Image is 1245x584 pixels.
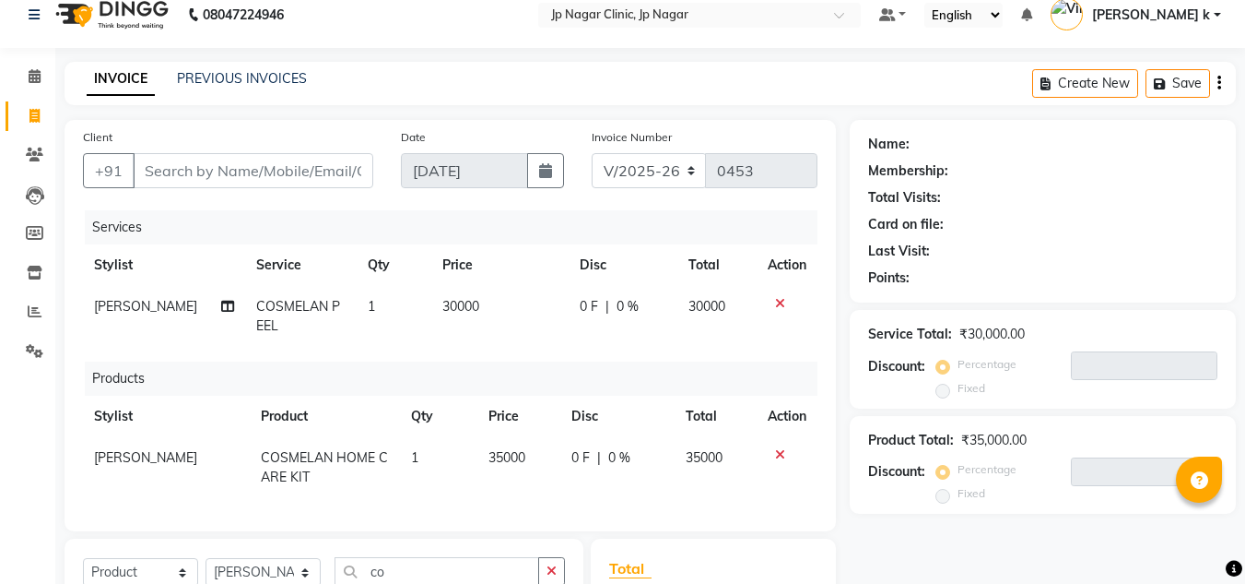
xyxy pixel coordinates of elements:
a: INVOICE [87,63,155,96]
span: [PERSON_NAME] [94,449,197,466]
button: +91 [83,153,135,188]
div: Name: [868,135,910,154]
span: COSMELAN PEEL [256,298,340,334]
div: Membership: [868,161,948,181]
span: 35000 [488,449,525,466]
label: Percentage [957,461,1016,478]
div: Card on file: [868,215,944,234]
span: 30000 [442,298,479,315]
div: Product Total: [868,431,954,450]
span: 0 F [571,448,590,468]
div: ₹35,000.00 [961,431,1027,450]
th: Qty [400,396,478,437]
button: Create New [1032,69,1138,98]
th: Price [431,244,569,286]
span: Total [609,559,652,578]
button: Save [1145,69,1210,98]
span: [PERSON_NAME] [94,298,197,315]
div: Discount: [868,357,925,376]
th: Total [677,244,758,286]
span: | [597,448,601,468]
div: Services [85,210,831,244]
label: Fixed [957,485,985,502]
label: Percentage [957,356,1016,373]
th: Disc [560,396,675,437]
a: PREVIOUS INVOICES [177,70,307,87]
th: Stylist [83,396,250,437]
div: Products [85,362,831,396]
th: Total [675,396,757,437]
span: 0 % [617,297,639,316]
span: 0 % [608,448,630,468]
th: Price [477,396,559,437]
span: COSMELAN HOME CARE KIT [261,449,388,485]
span: | [605,297,609,316]
div: Discount: [868,462,925,482]
th: Service [245,244,357,286]
label: Client [83,129,112,146]
div: ₹30,000.00 [959,325,1025,344]
div: Last Visit: [868,242,930,261]
th: Qty [357,244,431,286]
span: 1 [368,298,375,315]
th: Action [757,244,817,286]
span: 0 F [580,297,598,316]
span: 30000 [688,298,725,315]
th: Disc [569,244,677,286]
span: [PERSON_NAME] k [1092,6,1210,25]
input: Search by Name/Mobile/Email/Code [133,153,373,188]
span: 1 [411,449,418,466]
div: Service Total: [868,325,952,344]
span: 35000 [686,449,722,466]
th: Stylist [83,244,245,286]
div: Points: [868,268,910,288]
div: Total Visits: [868,188,941,208]
label: Invoice Number [592,129,672,146]
label: Fixed [957,380,985,397]
th: Action [757,396,817,437]
label: Date [401,129,426,146]
th: Product [250,396,400,437]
